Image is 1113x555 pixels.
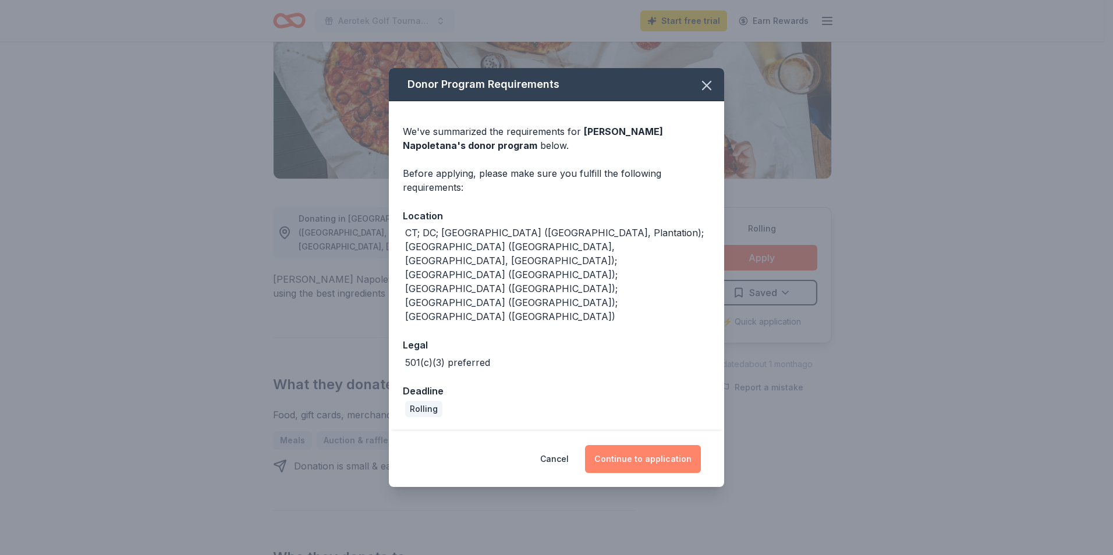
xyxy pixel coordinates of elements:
div: Rolling [405,401,442,417]
div: 501(c)(3) preferred [405,355,490,369]
button: Continue to application [585,445,701,473]
button: Cancel [540,445,569,473]
div: CT; DC; [GEOGRAPHIC_DATA] ([GEOGRAPHIC_DATA], Plantation); [GEOGRAPHIC_DATA] ([GEOGRAPHIC_DATA], ... [405,226,710,323]
div: We've summarized the requirements for below. [403,124,710,152]
div: Location [403,208,710,223]
div: Legal [403,337,710,353]
div: Deadline [403,383,710,399]
div: Before applying, please make sure you fulfill the following requirements: [403,166,710,194]
div: Donor Program Requirements [389,68,724,101]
